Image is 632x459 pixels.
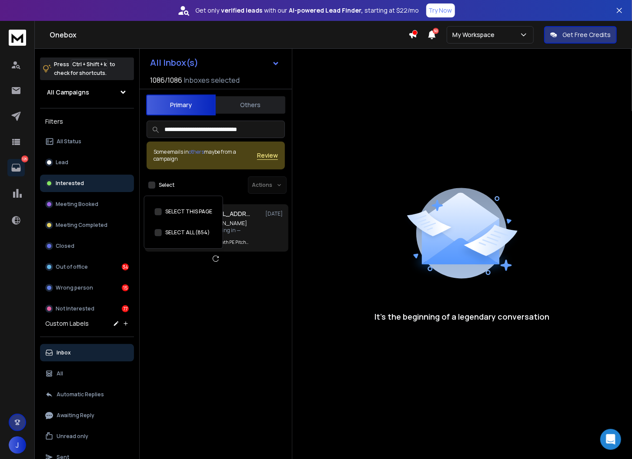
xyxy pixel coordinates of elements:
[57,433,88,440] p: Unread only
[165,229,210,236] label: SELECT ALL (854)
[47,88,89,97] h1: All Campaigns
[40,428,134,445] button: Unread only
[221,6,263,15] strong: verified leads
[122,263,129,270] div: 34
[40,216,134,234] button: Meeting Completed
[40,386,134,403] button: Automatic Replies
[154,148,257,162] div: Some emails in maybe from a campaign
[40,407,134,424] button: Awaiting Reply
[40,258,134,276] button: Out of office34
[289,6,363,15] strong: AI-powered Lead Finder,
[150,75,182,85] span: 1086 / 1086
[40,133,134,150] button: All Status
[40,344,134,361] button: Inbox
[21,155,28,162] p: 126
[40,196,134,213] button: Meeting Booked
[40,365,134,382] button: All
[57,412,94,419] p: Awaiting Reply
[40,237,134,255] button: Closed
[429,6,452,15] p: Try Now
[146,94,216,115] button: Primary
[122,284,129,291] div: 15
[216,95,285,115] button: Others
[56,284,93,291] p: Wrong person
[122,305,129,312] div: 77
[57,370,63,377] p: All
[56,243,74,250] p: Closed
[40,175,134,192] button: Interested
[57,349,71,356] p: Inbox
[56,305,94,312] p: Not Interested
[452,30,498,39] p: My Workspace
[184,75,240,85] h3: Inboxes selected
[544,26,617,44] button: Get Free Credits
[7,159,25,176] a: 126
[50,30,408,40] h1: Onebox
[165,208,212,215] label: SELECT THIS PAGE
[40,84,134,101] button: All Campaigns
[9,30,26,46] img: logo
[562,30,611,39] p: Get Free Credits
[56,180,84,187] p: Interested
[196,6,419,15] p: Get only with our starting at $22/mo
[265,210,285,217] p: [DATE]
[56,159,68,166] p: Lead
[56,263,88,270] p: Out of office
[208,239,250,246] p: ProfitPath PE PitchBook Data
[40,300,134,317] button: Not Interested77
[40,279,134,297] button: Wrong person15
[71,59,108,69] span: Ctrl + Shift + k
[9,436,26,454] button: J
[426,3,455,17] button: Try Now
[150,58,198,67] h1: All Inbox(s)
[56,201,98,208] p: Meeting Booked
[40,115,134,128] h3: Filters
[159,182,174,189] label: Select
[57,138,81,145] p: All Status
[54,60,115,78] p: Press to check for shortcuts.
[433,28,439,34] span: 50
[40,154,134,171] button: Lead
[57,391,104,398] p: Automatic Replies
[45,319,89,328] h3: Custom Labels
[600,429,621,450] div: Open Intercom Messenger
[56,222,107,229] p: Meeting Completed
[143,54,287,71] button: All Inbox(s)
[375,310,550,323] p: It’s the beginning of a legendary conversation
[189,148,204,155] span: others
[257,151,278,160] button: Review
